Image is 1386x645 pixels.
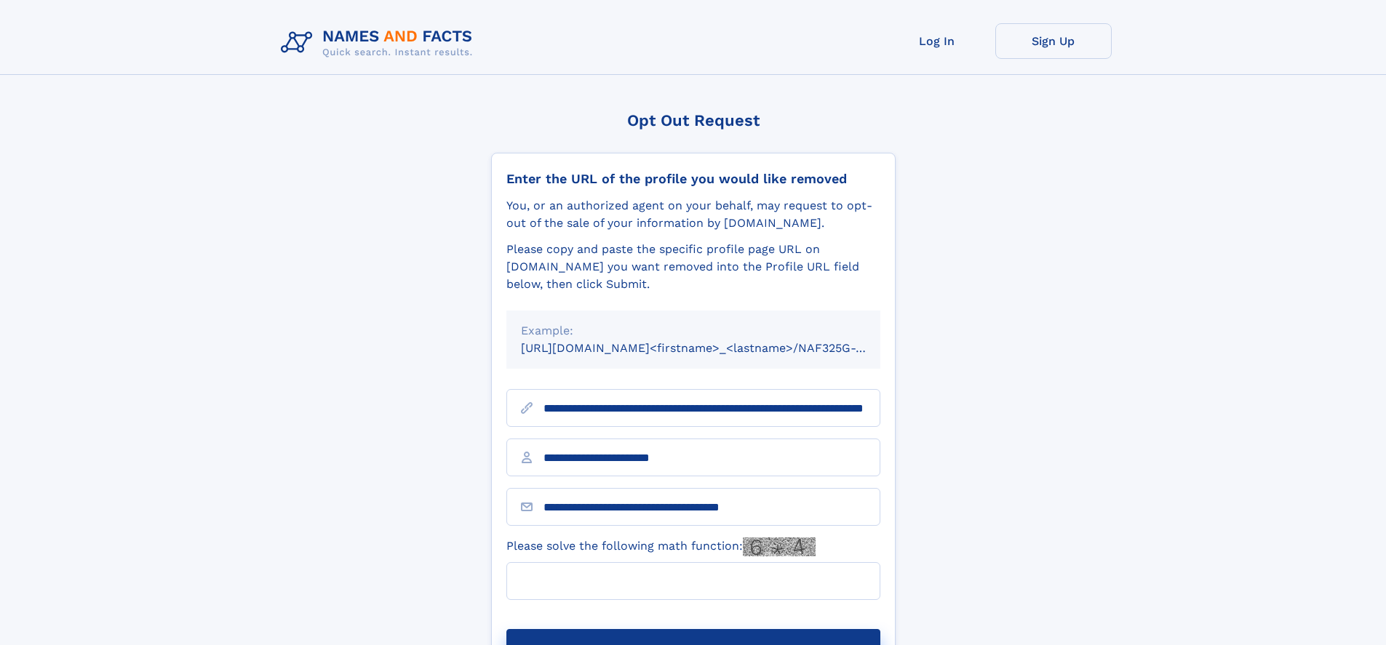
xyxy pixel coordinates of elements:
div: You, or an authorized agent on your behalf, may request to opt-out of the sale of your informatio... [506,197,880,232]
small: [URL][DOMAIN_NAME]<firstname>_<lastname>/NAF325G-xxxxxxxx [521,341,908,355]
div: Opt Out Request [491,111,896,129]
div: Enter the URL of the profile you would like removed [506,171,880,187]
div: Please copy and paste the specific profile page URL on [DOMAIN_NAME] you want removed into the Pr... [506,241,880,293]
div: Example: [521,322,866,340]
a: Sign Up [995,23,1112,59]
a: Log In [879,23,995,59]
label: Please solve the following math function: [506,537,816,556]
img: Logo Names and Facts [275,23,485,63]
